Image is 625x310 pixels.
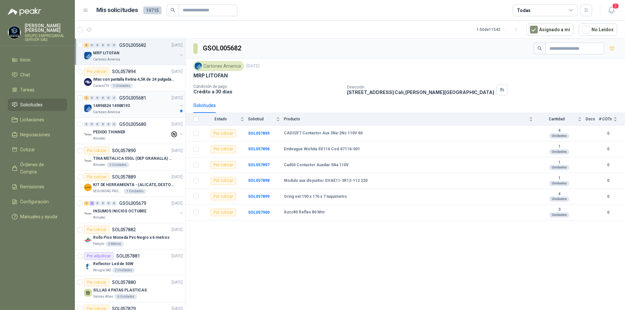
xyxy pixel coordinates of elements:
img: Logo peakr [8,8,41,16]
p: SOL057881 [116,254,140,258]
a: SOL057899 [248,194,270,199]
img: Company Logo [84,104,92,112]
div: 0 [101,122,105,127]
a: Por cotizarSOL057894[DATE] Company LogoiMac con pantalla Retina 4,5K de 24 pulgadas M4Caracol TV1... [75,65,185,91]
div: 0 [95,201,100,206]
b: Embrague Wichita SV116 Cod.67116-001 [284,147,360,152]
div: 0 [106,43,111,47]
img: Company Logo [84,210,92,218]
p: [DATE] [172,174,183,180]
a: 2 0 0 0 0 0 GSOL005681[DATE] Company Logo14896524 14908193Cartones America [84,94,184,115]
p: [STREET_ADDRESS] Cali , [PERSON_NAME][GEOGRAPHIC_DATA] [347,89,494,95]
p: GSOL005680 [119,122,146,127]
div: 6 Metros [105,241,124,247]
div: 0 [90,122,94,127]
a: SOL057897 [248,163,270,167]
a: Por cotizarSOL057882[DATE] Company LogoRollo Piso Moneda Pvc Negro x 6 metrosPatojito6 Metros [75,223,185,249]
b: 0 [599,178,617,184]
a: Por cotizarSOL057880[DATE] SILLAS 4 PATAS PLASTICASValores Atlas6 Unidades [75,276,185,302]
p: [DATE] [172,42,183,48]
p: [DATE] [172,95,183,101]
a: 0 0 0 0 0 0 GSOL005680[DATE] Company LogoPEDIDO THINNERAlmatec [84,120,184,141]
a: Inicio [8,54,67,66]
span: Órdenes de Compra [20,161,61,175]
span: Solicitudes [20,101,43,108]
p: [DATE] [172,253,183,259]
div: 0 [95,122,100,127]
span: Producto [284,117,528,121]
div: 0 [95,96,100,100]
p: TINA METALICA 55GL (DEP GRANALLA) CON TAPA [93,155,174,162]
span: Cantidad [537,117,576,121]
p: Cartones America [93,110,120,115]
p: SOL057889 [112,175,136,179]
b: 0 [599,130,617,137]
div: 0 [101,96,105,100]
b: CAD32F7 Contactor Aux 3Na-2Nc 110V 60 [284,131,363,136]
div: Unidades [549,133,569,139]
b: Xuzc80 Reflex 80 Mm [284,210,325,215]
span: search [171,8,175,12]
p: SOL057890 [112,148,136,153]
p: Perugia SAS [93,268,111,273]
span: Negociaciones [20,131,50,138]
span: Cotizar [20,146,35,153]
b: 3 [537,207,582,212]
a: SOL057895 [248,131,270,136]
img: Company Logo [84,183,92,191]
th: Solicitud [248,113,284,126]
div: 0 [101,201,105,206]
div: 5 Unidades [107,162,129,168]
div: Por cotizar [211,177,236,185]
p: Caracol TV [93,83,109,88]
div: 0 [112,96,117,100]
th: Estado [202,113,248,126]
a: Tareas [8,84,67,96]
p: [PERSON_NAME] [PERSON_NAME] [25,23,67,33]
a: Por adjudicarSOL057881[DATE] Company LogoReflector Led de 50WPerugia SAS2 Unidades [75,249,185,276]
p: Crédito a 30 días [193,89,342,94]
div: 1 Unidades [124,189,146,194]
div: 0 [95,43,100,47]
a: Chat [8,69,67,81]
div: Por cotizar [84,226,109,234]
a: Cotizar [8,143,67,156]
a: SOL057896 [248,147,270,151]
div: 0 [112,201,117,206]
div: 1 - 50 de 11543 [477,24,521,35]
div: 2 Unidades [112,268,135,273]
button: No Leídos [579,23,617,36]
p: SOL057880 [112,280,136,285]
span: Licitaciones [20,116,44,123]
div: 6 Unidades [115,294,137,299]
span: 19715 [143,7,161,14]
p: 14896524 14908193 [93,103,130,109]
p: [DATE] [172,148,183,154]
p: SOL057882 [112,227,136,232]
p: [DATE] [172,227,183,233]
img: Company Logo [8,26,21,39]
div: Unidades [549,165,569,170]
a: SOL057898 [248,178,270,183]
div: Por cotizar [211,129,236,137]
p: Patojito [93,241,104,247]
span: Tareas [20,86,35,93]
b: Modulo aux disyuntor GVAE11-3R12-112 220 [284,178,368,183]
b: Cad50 Contactor Auxiliar 5Na 110V [284,163,349,168]
th: Docs [586,113,599,126]
p: SILLAS 4 PATAS PLASTICAS [93,287,147,293]
div: 0 [106,96,111,100]
div: Por cotizar [211,193,236,200]
span: Inicio [20,56,31,63]
p: KIT DE HERRAMIENTA - (ALICATE, DESTORNILLADOR,LLAVE DE EXPANSION, CRUCETA,LLAVE FIJA) [93,182,174,188]
div: 0 [106,201,111,206]
span: Manuales y ayuda [20,213,57,220]
a: SOL057900 [248,210,270,215]
a: Por cotizarSOL057889[DATE] Company LogoKIT DE HERRAMIENTA - (ALICATE, DESTORNILLADOR,LLAVE DE EXP... [75,170,185,197]
div: 0 [90,43,94,47]
img: Company Logo [84,263,92,270]
b: 0 [599,146,617,152]
h3: GSOL005682 [203,43,242,53]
